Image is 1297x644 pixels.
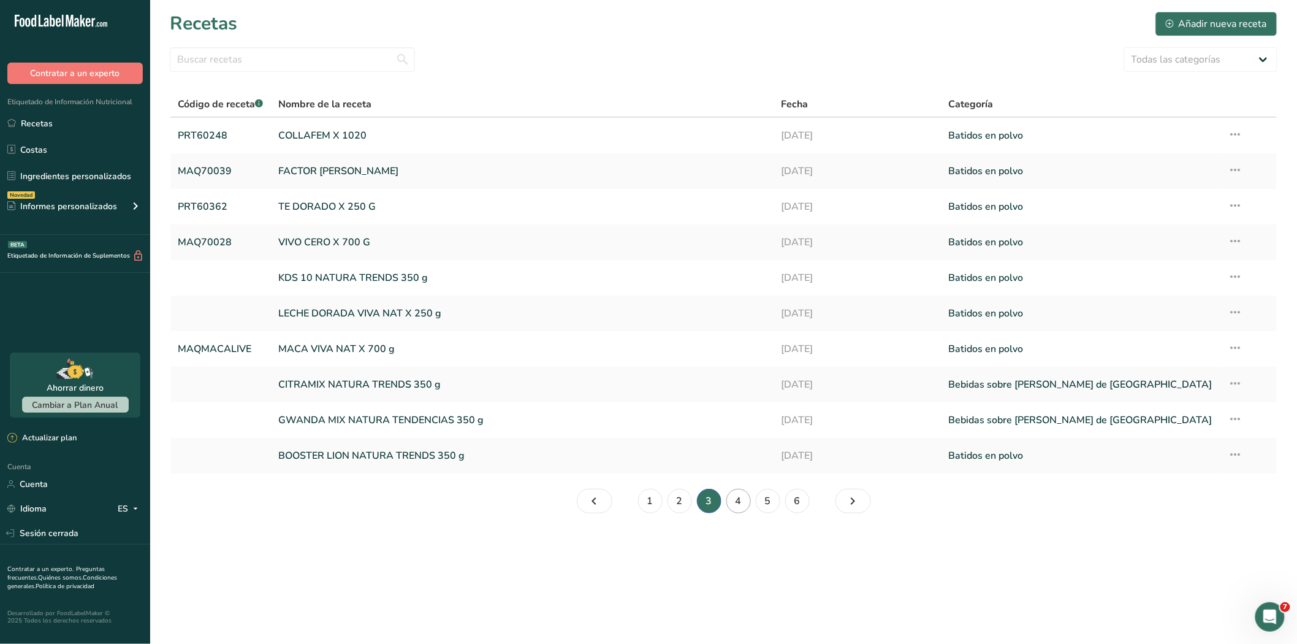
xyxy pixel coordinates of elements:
font: [DATE] [781,342,813,356]
a: KDS 10 NATURA TRENDS 350 g [278,265,767,291]
font: 7 [1283,603,1288,611]
a: FACTOR [PERSON_NAME] [278,158,767,184]
font: Novedad [10,191,32,199]
font: Fecha [781,98,808,111]
a: COLLAFEM X 1020 [278,123,767,148]
iframe: Chat en vivo de Intercom [1255,602,1285,632]
font: 5 [765,494,771,508]
font: Sesión cerrada [20,527,78,539]
font: TE DORADO X 250 G [278,200,376,213]
a: Preguntas frecuentes. [7,565,105,582]
button: Contratar a un experto [7,63,143,84]
a: Batidos en polvo [949,301,1214,326]
font: PRT60362 [178,200,227,213]
a: Condiciones generales. [7,573,117,591]
font: Cuenta [7,462,31,472]
a: [DATE] [781,372,934,397]
font: COLLAFEM X 1020 [278,129,367,142]
font: Recetas [21,118,53,129]
a: MAQ70039 [178,158,264,184]
font: [DATE] [781,129,813,142]
font: [DATE] [781,236,813,249]
font: Costas [20,144,47,156]
a: [DATE] [781,443,934,469]
font: Actualizar plan [22,432,77,443]
font: Contratar a un experto [31,67,120,79]
a: Quiénes somos. [38,573,83,582]
a: MAQMACALIVE [178,336,264,362]
font: MAQMACALIVE [178,342,251,356]
a: Batidos en polvo [949,194,1214,220]
a: Batidos en polvo [949,443,1214,469]
a: [DATE] [781,158,934,184]
font: Etiquetado de Información Nutricional [7,97,132,107]
font: PRT60248 [178,129,227,142]
a: [DATE] [781,194,934,220]
font: Ingredientes personalizados [20,171,131,182]
font: VIVO CERO X 700 G [278,236,370,249]
font: Etiquetado de Información de Suplementos [7,251,130,260]
a: Política de privacidad [36,582,94,591]
font: Batidos en polvo [949,449,1024,462]
font: Batidos en polvo [949,307,1024,320]
font: 2025 Todos los derechos reservados [7,616,112,625]
font: Añadir nueva receta [1179,17,1267,31]
font: 1 [647,494,653,508]
font: Batidos en polvo [949,236,1024,249]
font: Cuenta [20,478,48,490]
font: 6 [794,494,801,508]
a: [DATE] [781,123,934,148]
a: MAQ70028 [178,229,264,255]
a: [DATE] [781,229,934,255]
a: Bebidas sobre [PERSON_NAME] de [GEOGRAPHIC_DATA] [949,372,1214,397]
a: Bebidas sobre [PERSON_NAME] de [GEOGRAPHIC_DATA] [949,407,1214,433]
font: Bebidas sobre [PERSON_NAME] de [GEOGRAPHIC_DATA] [949,378,1212,391]
font: [DATE] [781,413,813,427]
a: Página 5. [756,489,780,513]
font: Batidos en polvo [949,200,1024,213]
a: LECHE DORADA VIVA NAT X 250 g [278,301,767,326]
font: CITRAMIX NATURA TRENDS 350 g [278,378,441,391]
font: MAQ70028 [178,236,232,249]
font: [DATE] [781,378,813,391]
font: BOOSTER LION NATURA TRENDS 350 g [278,449,465,462]
a: TE DORADO X 250 G [278,194,767,220]
a: Batidos en polvo [949,336,1214,362]
a: Batidos en polvo [949,229,1214,255]
a: VIVO CERO X 700 G [278,229,767,255]
font: 2 [677,494,683,508]
font: GWANDA MIX NATURA TENDENCIAS 350 g [278,413,484,427]
font: [DATE] [781,449,813,462]
a: PRT60362 [178,194,264,220]
a: Batidos en polvo [949,158,1214,184]
font: Batidos en polvo [949,271,1024,285]
font: Recetas [170,11,237,36]
font: [DATE] [781,307,813,320]
font: ES [118,503,128,515]
font: Idioma [20,503,47,515]
a: [DATE] [781,301,934,326]
button: Cambiar a Plan Anual [22,397,129,413]
font: Batidos en polvo [949,129,1024,142]
font: Bebidas sobre [PERSON_NAME] de [GEOGRAPHIC_DATA] [949,413,1212,427]
a: PRT60248 [178,123,264,148]
button: Añadir nueva receta [1155,12,1277,36]
a: Página 6. [785,489,810,513]
font: Ahorrar dinero [47,382,104,394]
font: MAQ70039 [178,164,232,178]
a: Página 4. [726,489,751,513]
font: 4 [736,494,742,508]
font: [DATE] [781,164,813,178]
a: [DATE] [781,336,934,362]
font: [DATE] [781,200,813,213]
a: MACA VIVA NAT X 700 g [278,336,767,362]
font: KDS 10 NATURA TRENDS 350 g [278,271,428,285]
font: Código de receta [178,98,255,111]
font: MACA VIVA NAT X 700 g [278,342,395,356]
a: Página anterior [577,489,612,513]
font: Nombre de la receta [278,98,371,111]
a: Página 1. [638,489,663,513]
